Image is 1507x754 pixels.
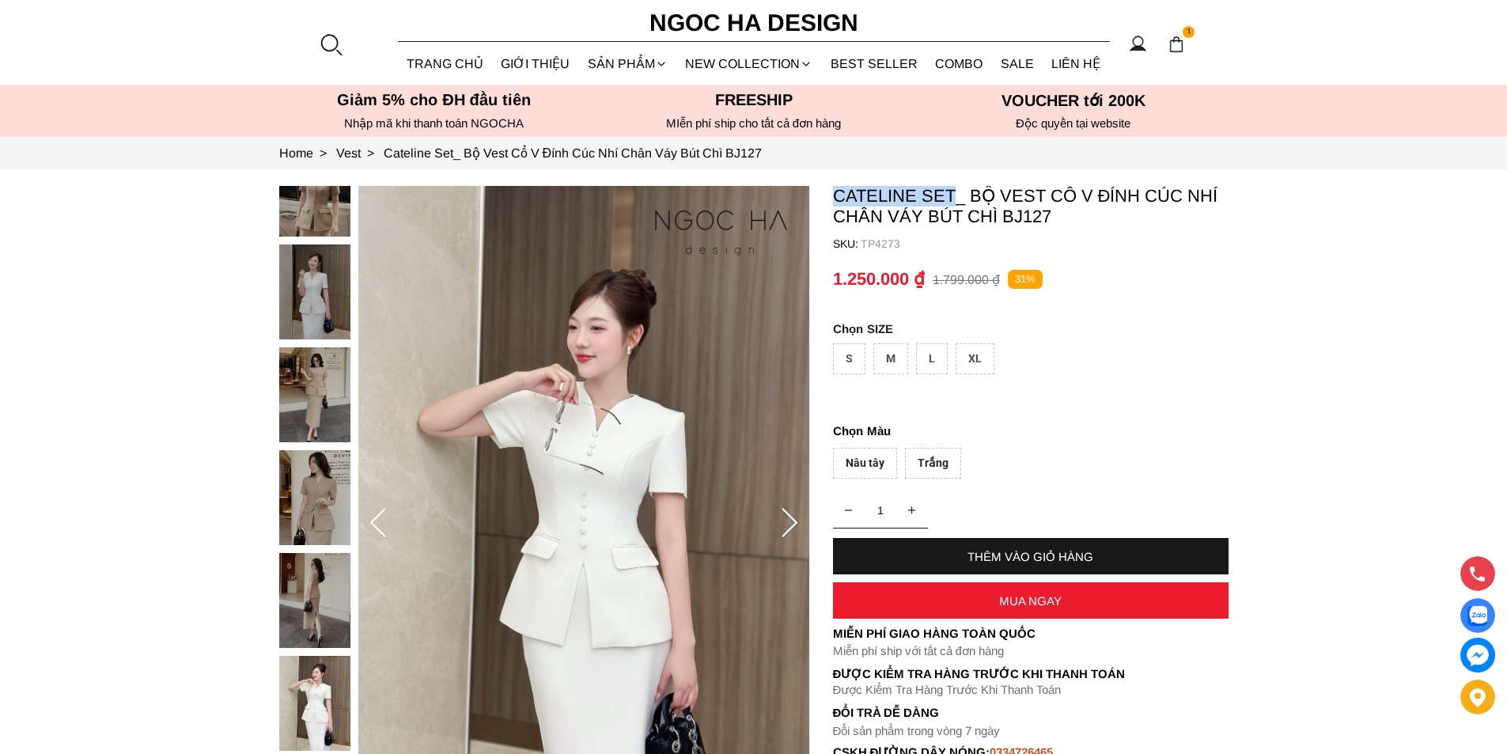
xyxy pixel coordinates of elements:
img: img-CART-ICON-ksit0nf1 [1168,36,1185,53]
img: Cateline Set_ Bộ Vest Cổ V Đính Cúc Nhí Chân Váy Bút Chì BJ127_mini_4 [279,347,350,442]
a: LIÊN HỆ [1043,43,1110,85]
p: 1.799.000 ₫ [933,272,1000,287]
div: THÊM VÀO GIỎ HÀNG [833,550,1229,563]
img: Cateline Set_ Bộ Vest Cổ V Đính Cúc Nhí Chân Váy Bút Chì BJ127_mini_2 [279,142,350,237]
div: M [873,343,908,374]
a: Link to Vest [336,146,384,160]
h6: Đổi trả dễ dàng [833,706,1229,719]
p: 31% [1008,270,1043,290]
a: NEW COLLECTION [676,43,822,85]
div: S [833,343,865,374]
img: Cateline Set_ Bộ Vest Cổ V Đính Cúc Nhí Chân Váy Bút Chì BJ127_mini_3 [279,244,350,339]
p: Được Kiểm Tra Hàng Trước Khi Thanh Toán [833,667,1229,681]
img: Cateline Set_ Bộ Vest Cổ V Đính Cúc Nhí Chân Váy Bút Chì BJ127_mini_5 [279,450,350,545]
img: Cateline Set_ Bộ Vest Cổ V Đính Cúc Nhí Chân Váy Bút Chì BJ127_mini_6 [279,553,350,648]
a: TRANG CHỦ [398,43,493,85]
h6: Độc quyền tại website [918,116,1229,131]
h6: SKU: [833,237,861,250]
p: Được Kiểm Tra Hàng Trước Khi Thanh Toán [833,683,1229,697]
p: Màu [833,422,1229,441]
a: Combo [926,43,992,85]
font: Đổi sản phẩm trong vòng 7 ngày [833,724,1001,737]
h5: VOUCHER tới 200K [918,91,1229,110]
span: > [313,146,333,160]
div: XL [956,343,994,374]
input: Quantity input [833,494,928,526]
div: SẢN PHẨM [579,43,677,85]
a: messenger [1460,638,1495,673]
a: Display image [1460,598,1495,633]
a: Link to Home [279,146,336,160]
a: Link to Cateline Set_ Bộ Vest Cổ V Đính Cúc Nhí Chân Váy Bút Chì BJ127 [384,146,763,160]
a: Ngoc Ha Design [635,4,873,42]
p: Cateline Set_ Bộ Vest Cổ V Đính Cúc Nhí Chân Váy Bút Chì BJ127 [833,186,1229,227]
font: Nhập mã khi thanh toán NGOCHA [344,116,524,130]
div: Nâu tây [833,448,897,479]
a: GIỚI THIỆU [492,43,579,85]
font: Miễn phí ship với tất cả đơn hàng [833,644,1004,657]
span: > [361,146,381,160]
div: MUA NGAY [833,594,1229,608]
font: Freeship [715,91,793,108]
img: Display image [1467,606,1487,626]
span: 1 [1183,26,1195,39]
div: Trắng [905,448,961,479]
p: SIZE [833,322,1229,335]
font: Giảm 5% cho ĐH đầu tiên [337,91,531,108]
font: Miễn phí giao hàng toàn quốc [833,627,1036,640]
img: Cateline Set_ Bộ Vest Cổ V Đính Cúc Nhí Chân Váy Bút Chì BJ127_mini_7 [279,656,350,751]
a: BEST SELLER [822,43,927,85]
p: 1.250.000 ₫ [833,269,925,290]
div: L [916,343,948,374]
a: SALE [992,43,1043,85]
p: TP4273 [861,237,1229,250]
h6: MIễn phí ship cho tất cả đơn hàng [599,116,909,131]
